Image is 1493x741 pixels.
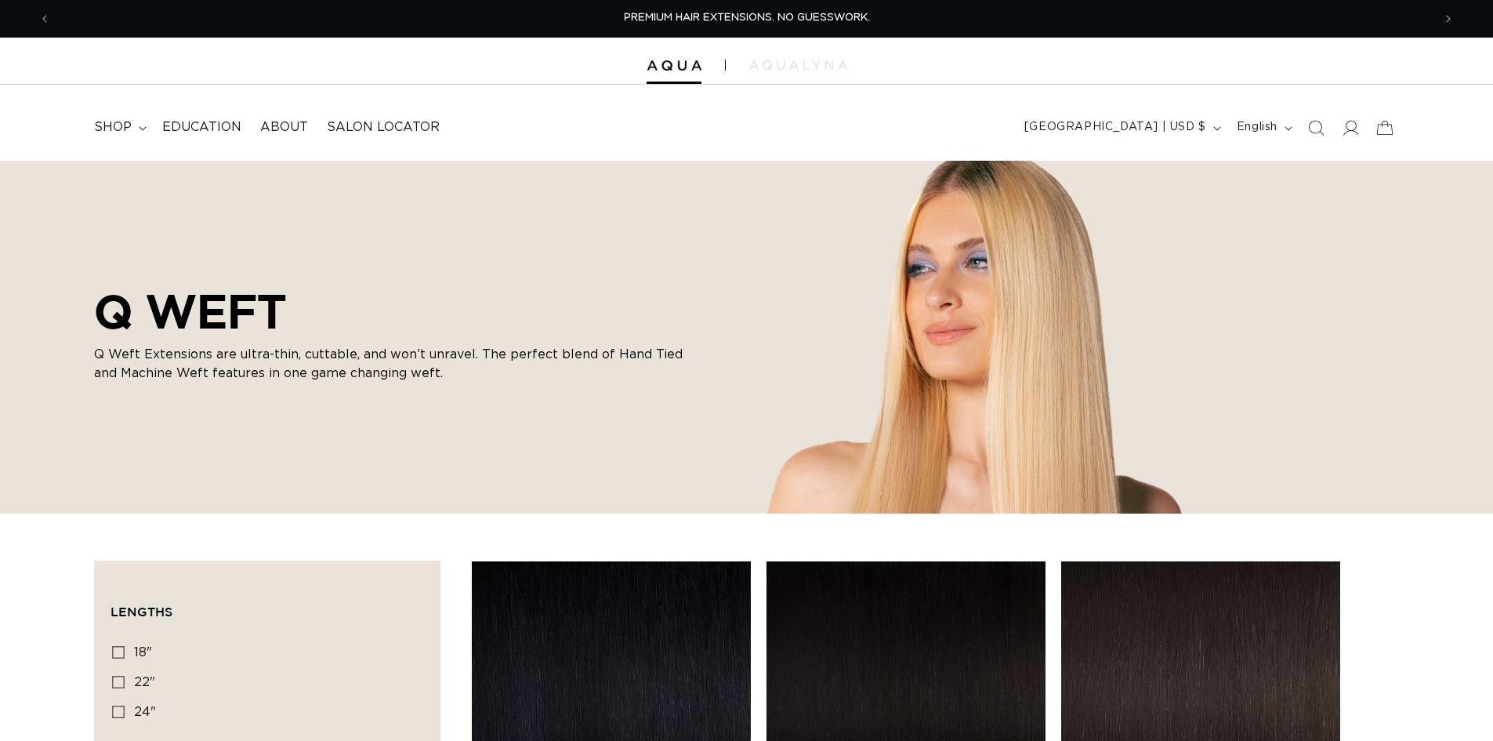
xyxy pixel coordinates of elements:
a: Salon Locator [317,110,449,145]
button: Previous announcement [27,4,62,34]
span: [GEOGRAPHIC_DATA] | USD $ [1024,119,1206,136]
span: 22" [134,676,155,688]
span: PREMIUM HAIR EXTENSIONS. NO GUESSWORK. [624,13,870,23]
summary: Search [1299,111,1333,145]
h2: Q WEFT [94,284,690,339]
summary: Lengths (0 selected) [111,577,424,634]
summary: shop [85,110,153,145]
span: Lengths [111,605,172,619]
img: Aqua Hair Extensions [647,60,701,71]
button: Next announcement [1431,4,1466,34]
span: Salon Locator [327,119,440,136]
span: shop [94,119,132,136]
span: 24" [134,706,156,718]
button: [GEOGRAPHIC_DATA] | USD $ [1015,113,1227,143]
span: 18" [134,646,152,659]
a: Education [153,110,251,145]
span: English [1237,119,1277,136]
p: Q Weft Extensions are ultra-thin, cuttable, and won’t unravel. The perfect blend of Hand Tied and... [94,345,690,383]
a: About [251,110,317,145]
span: About [260,119,308,136]
button: English [1227,113,1299,143]
img: aqualyna.com [749,60,847,70]
span: Education [162,119,241,136]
